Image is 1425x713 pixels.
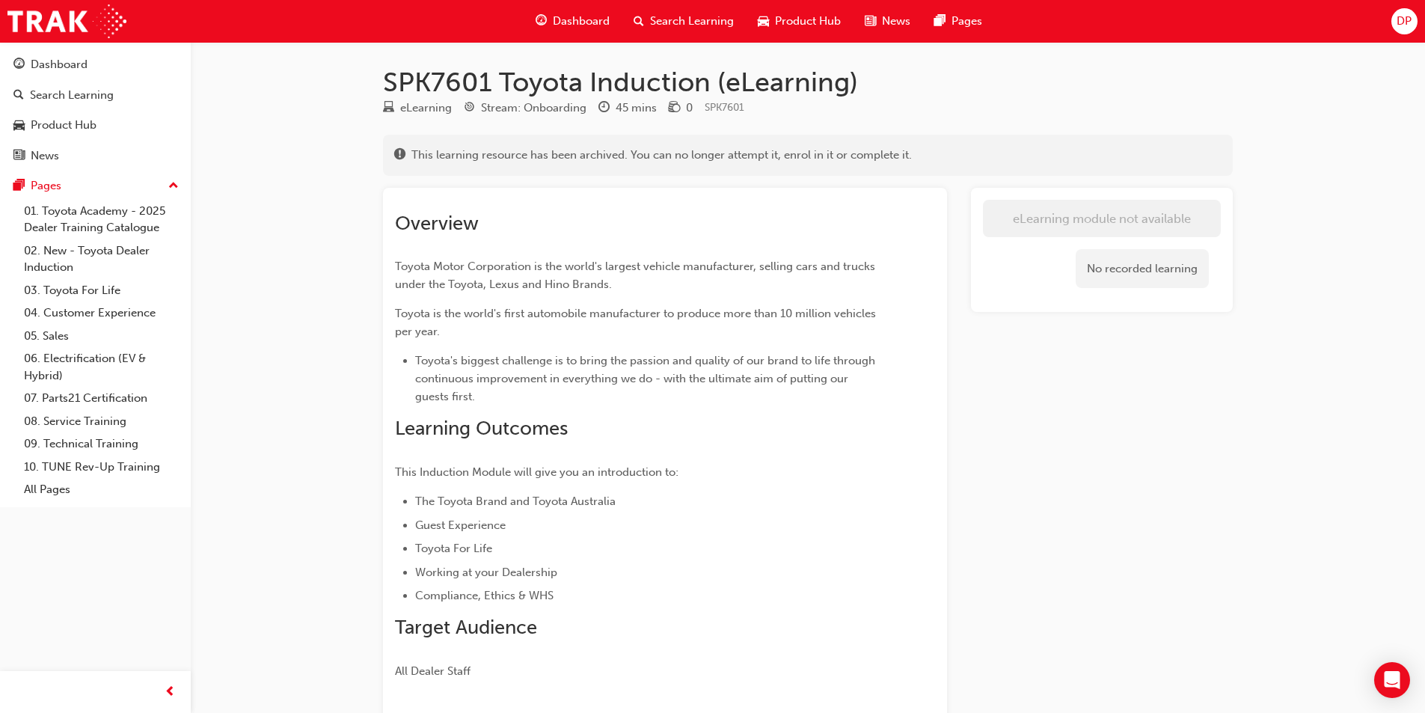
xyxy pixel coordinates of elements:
[705,101,744,114] span: Learning resource code
[524,6,622,37] a: guage-iconDashboard
[13,150,25,163] span: news-icon
[1397,13,1412,30] span: DP
[6,51,185,79] a: Dashboard
[464,99,586,117] div: Stream
[383,102,394,115] span: learningResourceType_ELEARNING-icon
[168,177,179,196] span: up-icon
[383,99,452,117] div: Type
[18,387,185,410] a: 07. Parts21 Certification
[922,6,994,37] a: pages-iconPages
[6,172,185,200] button: Pages
[18,325,185,348] a: 05. Sales
[415,589,554,602] span: Compliance, Ethics & WHS
[6,48,185,172] button: DashboardSearch LearningProduct HubNews
[395,212,479,235] span: Overview
[395,417,568,440] span: Learning Outcomes
[31,177,61,195] div: Pages
[18,239,185,279] a: 02. New - Toyota Dealer Induction
[6,142,185,170] a: News
[13,89,24,102] span: search-icon
[165,683,176,702] span: prev-icon
[1391,8,1418,34] button: DP
[6,82,185,109] a: Search Learning
[415,495,616,508] span: The Toyota Brand and Toyota Australia
[31,56,88,73] div: Dashboard
[865,12,876,31] span: news-icon
[650,13,734,30] span: Search Learning
[7,4,126,38] img: Trak
[634,12,644,31] span: search-icon
[18,410,185,433] a: 08. Service Training
[395,307,879,338] span: Toyota is the world's first automobile manufacturer to produce more than 10 million vehicles per ...
[13,180,25,193] span: pages-icon
[464,102,475,115] span: target-icon
[18,347,185,387] a: 06. Electrification (EV & Hybrid)
[415,566,557,579] span: Working at your Dealership
[669,102,680,115] span: money-icon
[18,478,185,501] a: All Pages
[934,12,946,31] span: pages-icon
[18,302,185,325] a: 04. Customer Experience
[395,465,678,479] span: This Induction Module will give you an introduction to:
[395,260,878,291] span: Toyota Motor Corporation is the world's largest vehicle manufacturer, selling cars and trucks und...
[775,13,841,30] span: Product Hub
[1076,249,1209,289] div: No recorded learning
[411,147,912,164] span: This learning resource has been archived. You can no longer attempt it, enrol in it or complete it.
[481,100,586,117] div: Stream: Onboarding
[13,119,25,132] span: car-icon
[622,6,746,37] a: search-iconSearch Learning
[395,616,537,639] span: Target Audience
[6,111,185,139] a: Product Hub
[30,87,114,104] div: Search Learning
[415,354,878,403] span: Toyota's biggest challenge is to bring the passion and quality of our brand to life through conti...
[18,456,185,479] a: 10. TUNE Rev-Up Training
[18,200,185,239] a: 01. Toyota Academy - 2025 Dealer Training Catalogue
[31,147,59,165] div: News
[598,102,610,115] span: clock-icon
[983,200,1221,237] button: eLearning module not available
[758,12,769,31] span: car-icon
[686,100,693,117] div: 0
[383,66,1233,99] h1: SPK7601 Toyota Induction (eLearning)
[395,664,471,678] span: All Dealer Staff
[553,13,610,30] span: Dashboard
[1374,662,1410,698] div: Open Intercom Messenger
[31,117,96,134] div: Product Hub
[669,99,693,117] div: Price
[616,100,657,117] div: 45 mins
[853,6,922,37] a: news-iconNews
[746,6,853,37] a: car-iconProduct Hub
[951,13,982,30] span: Pages
[415,542,492,555] span: Toyota For Life
[18,432,185,456] a: 09. Technical Training
[13,58,25,72] span: guage-icon
[415,518,506,532] span: Guest Experience
[882,13,910,30] span: News
[598,99,657,117] div: Duration
[400,100,452,117] div: eLearning
[18,279,185,302] a: 03. Toyota For Life
[394,149,405,162] span: exclaim-icon
[536,12,547,31] span: guage-icon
